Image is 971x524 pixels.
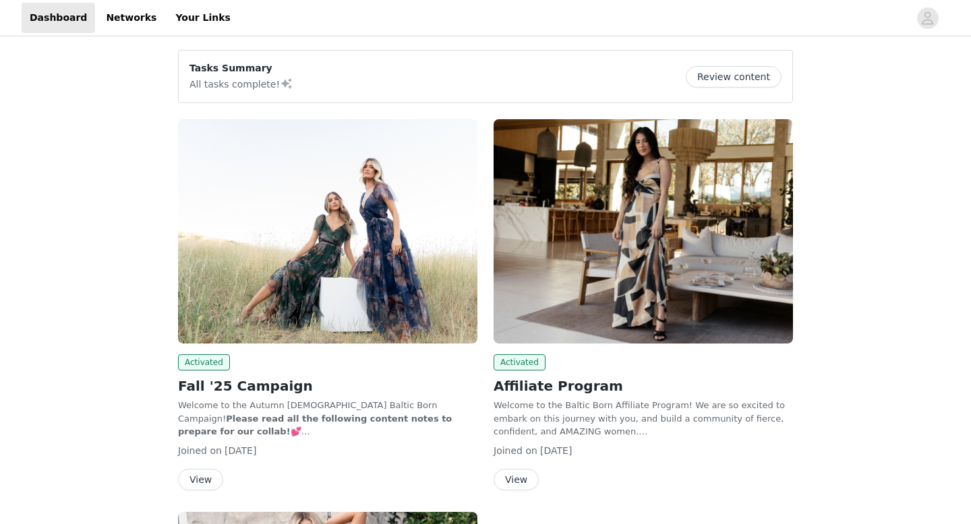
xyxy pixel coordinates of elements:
a: Networks [98,3,165,33]
h2: Affiliate Program [494,376,793,396]
p: All tasks complete! [189,75,293,92]
span: [DATE] [540,445,572,456]
span: Activated [494,354,546,370]
p: Welcome to the Baltic Born Affiliate Program! We are so excited to embark on this journey with yo... [494,399,793,438]
h2: Fall '25 Campaign [178,376,477,396]
span: Activated [178,354,230,370]
button: View [494,469,539,490]
span: Joined on [494,445,537,456]
p: Welcome to the Autumn [DEMOGRAPHIC_DATA] Baltic Born Campaign! 💕 [178,399,477,438]
strong: Please read all the following content notes to prepare for our collab! [178,414,452,437]
button: View [178,469,223,490]
img: Baltic Born [494,119,793,343]
span: [DATE] [225,445,256,456]
a: View [178,475,223,485]
a: View [494,475,539,485]
a: Your Links [167,3,239,33]
button: Review content [686,66,782,88]
p: Tasks Summary [189,61,293,75]
span: Joined on [178,445,222,456]
img: Baltic Born [178,119,477,343]
div: avatar [921,7,934,29]
a: Dashboard [22,3,95,33]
